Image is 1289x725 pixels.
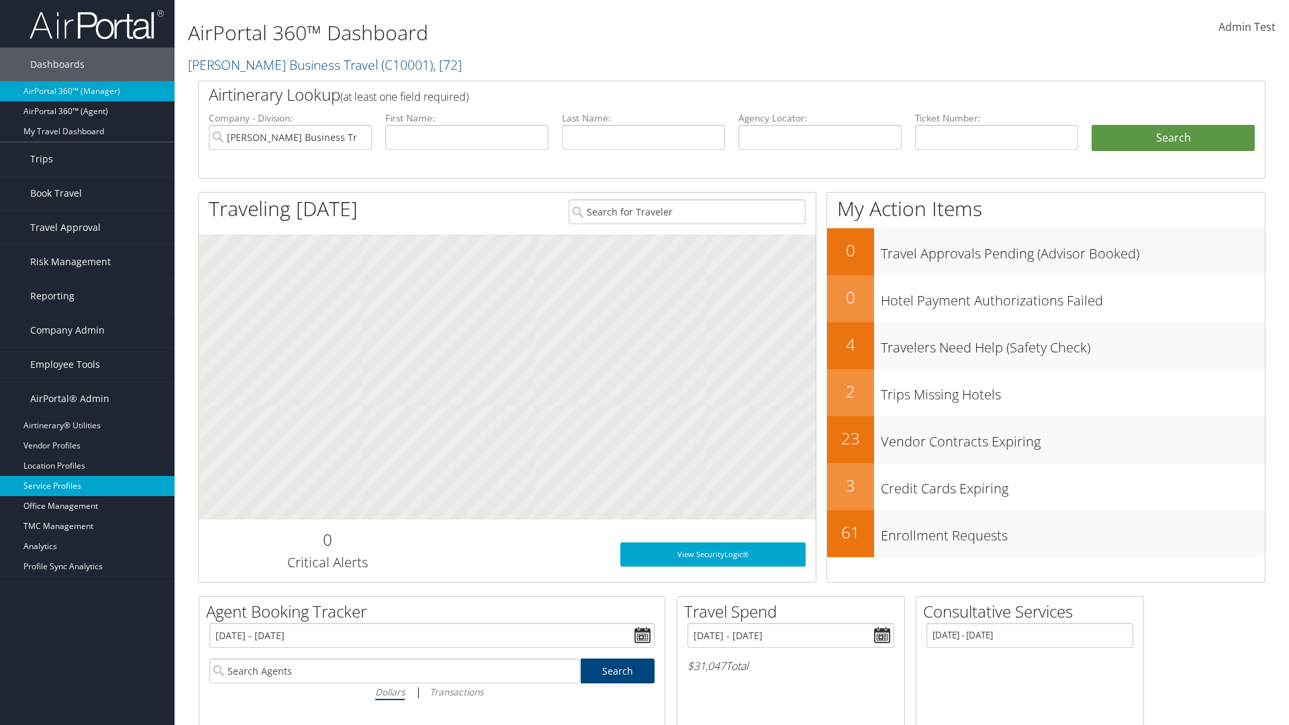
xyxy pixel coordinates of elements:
h2: 23 [827,427,874,450]
a: Search [581,659,655,683]
h2: Consultative Services [923,600,1143,623]
span: Travel Approval [30,211,101,244]
span: Employee Tools [30,348,100,381]
div: | [209,683,655,700]
h1: AirPortal 360™ Dashboard [188,19,913,47]
span: (at least one field required) [340,89,469,104]
a: 2Trips Missing Hotels [827,369,1265,416]
span: Dashboards [30,48,85,81]
a: View SecurityLogic® [620,542,806,567]
h2: 0 [827,286,874,309]
h1: My Action Items [827,195,1265,223]
h2: Airtinerary Lookup [209,83,1166,106]
span: Admin Test [1219,19,1276,34]
label: Ticket Number: [915,111,1078,125]
h3: Enrollment Requests [881,520,1265,545]
h2: 0 [827,239,874,262]
span: , [ 72 ] [433,56,462,74]
a: 61Enrollment Requests [827,510,1265,557]
h3: Vendor Contracts Expiring [881,426,1265,451]
h3: Credit Cards Expiring [881,473,1265,498]
label: Company - Division: [209,111,372,125]
label: First Name: [385,111,548,125]
h3: Travelers Need Help (Safety Check) [881,332,1265,357]
h3: Trips Missing Hotels [881,379,1265,404]
h3: Hotel Payment Authorizations Failed [881,285,1265,310]
a: 0Hotel Payment Authorizations Failed [827,275,1265,322]
h2: 0 [209,528,446,551]
h2: Travel Spend [684,600,904,623]
label: Last Name: [562,111,725,125]
a: Admin Test [1219,7,1276,48]
i: Dollars [375,685,405,698]
span: Company Admin [30,313,105,347]
img: airportal-logo.png [30,9,164,40]
button: Search [1092,125,1255,152]
a: 23Vendor Contracts Expiring [827,416,1265,463]
span: Trips [30,142,53,176]
h2: 2 [827,380,874,403]
h1: Traveling [DATE] [209,195,358,223]
h6: Total [687,659,894,673]
span: $31,047 [687,659,726,673]
h2: 61 [827,521,874,544]
span: ( C10001 ) [381,56,433,74]
span: Reporting [30,279,75,313]
a: 3Credit Cards Expiring [827,463,1265,510]
h2: 4 [827,333,874,356]
label: Agency Locator: [738,111,902,125]
h2: Agent Booking Tracker [206,600,665,623]
span: Book Travel [30,177,82,210]
i: Transactions [430,685,483,698]
a: [PERSON_NAME] Business Travel [188,56,462,74]
input: Search Agents [209,659,580,683]
span: Risk Management [30,245,111,279]
h2: 3 [827,474,874,497]
a: 4Travelers Need Help (Safety Check) [827,322,1265,369]
h3: Critical Alerts [209,553,446,572]
span: AirPortal® Admin [30,382,109,416]
input: Search for Traveler [569,199,806,224]
h3: Travel Approvals Pending (Advisor Booked) [881,238,1265,263]
a: 0Travel Approvals Pending (Advisor Booked) [827,228,1265,275]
